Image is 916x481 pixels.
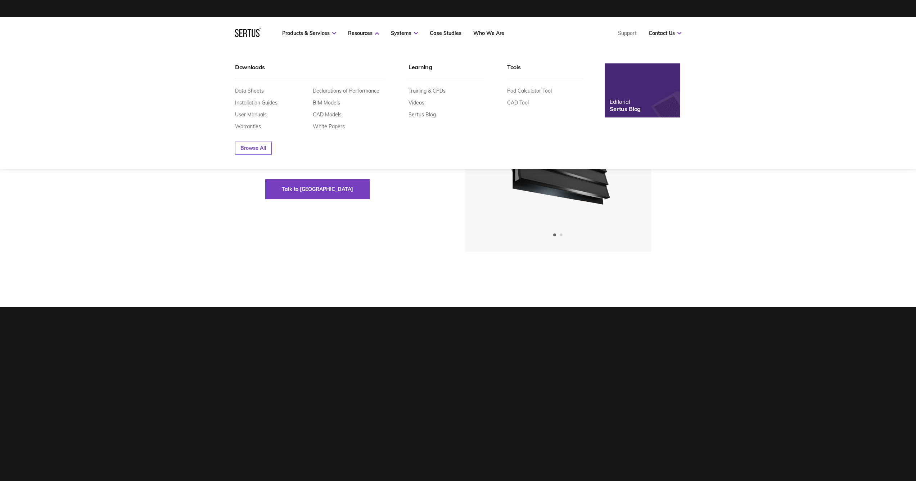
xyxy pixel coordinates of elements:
div: Sertus Blog [610,105,641,112]
a: Browse All [235,142,272,155]
div: Downloads [235,63,385,78]
a: Declarations of Performance [313,88,379,94]
div: Editorial [610,98,641,105]
a: Videos [409,99,424,106]
a: Warranties [235,123,261,130]
a: Training & CPDs [409,88,446,94]
a: CAD Tool [507,99,529,106]
a: White Papers [313,123,345,130]
a: Systems [391,30,418,36]
a: Case Studies [430,30,461,36]
a: Products & Services [282,30,336,36]
button: Talk to [GEOGRAPHIC_DATA] [265,179,370,199]
a: Who We Are [473,30,504,36]
a: User Manuals [235,111,267,118]
a: Installation Guides [235,99,277,106]
a: CAD Models [313,111,342,118]
a: Contact Us [649,30,681,36]
a: BIM Models [313,99,340,106]
a: EditorialSertus Blog [605,63,680,117]
div: Tools [507,63,582,78]
a: Resources [348,30,379,36]
a: Support [618,30,637,36]
a: Sertus Blog [409,111,436,118]
span: Go to slide 2 [560,233,563,236]
a: Pod Calculator Tool [507,88,552,94]
div: Learning [409,63,484,78]
a: Data Sheets [235,88,264,94]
